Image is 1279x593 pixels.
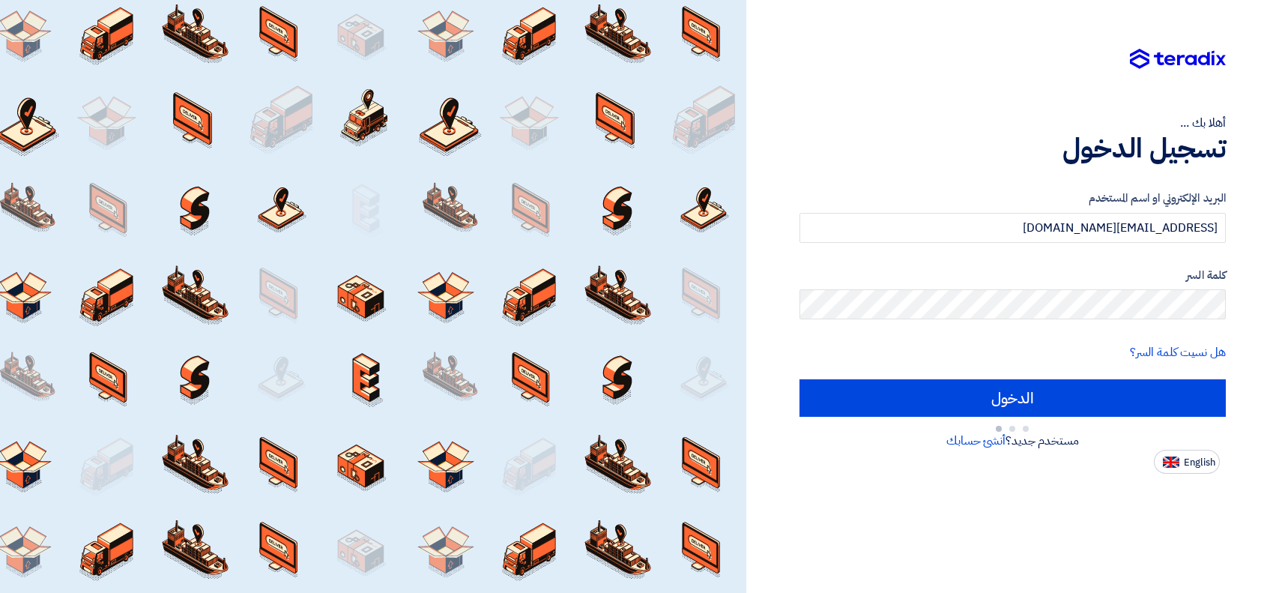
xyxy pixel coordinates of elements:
[946,432,1006,450] a: أنشئ حسابك
[1184,457,1215,468] span: English
[1130,49,1226,70] img: Teradix logo
[799,213,1226,243] input: أدخل بريد العمل الإلكتروني او اسم المستخدم الخاص بك ...
[799,432,1226,450] div: مستخدم جديد؟
[799,190,1226,207] label: البريد الإلكتروني او اسم المستخدم
[799,132,1226,165] h1: تسجيل الدخول
[799,379,1226,417] input: الدخول
[1154,450,1220,474] button: English
[1130,343,1226,361] a: هل نسيت كلمة السر؟
[799,267,1226,284] label: كلمة السر
[799,114,1226,132] div: أهلا بك ...
[1163,457,1179,468] img: en-US.png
